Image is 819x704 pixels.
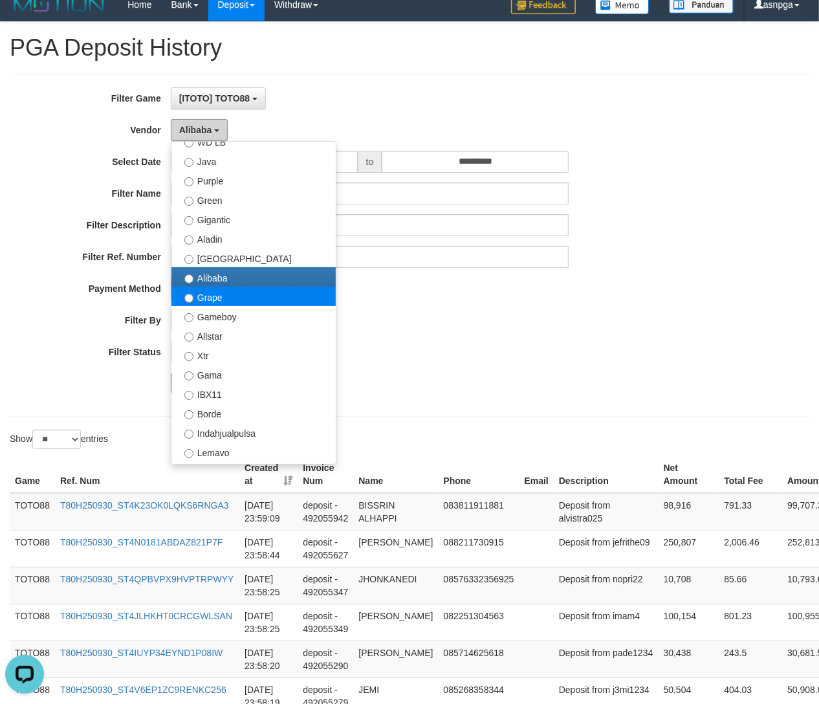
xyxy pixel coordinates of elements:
[60,611,232,621] a: T80H250930_ST4JLHKHT0CRCGWLSAN
[184,313,193,322] input: Gameboy
[10,641,55,677] td: TOTO88
[60,500,229,511] a: T80H250930_ST4K23OK0LQKS6RNGA3
[179,125,212,135] span: Alibaba
[659,604,719,641] td: 100,154
[239,641,298,677] td: [DATE] 23:58:20
[353,456,438,493] th: Name
[10,567,55,604] td: TOTO88
[439,456,519,493] th: Phone
[184,333,193,342] input: Allstar
[184,371,193,380] input: Gama
[171,209,336,228] label: Gigantic
[171,170,336,190] label: Purple
[659,456,719,493] th: Net Amount
[171,228,336,248] label: Aladin
[719,641,782,677] td: 243.5
[719,493,782,531] td: 791.33
[554,493,659,531] td: Deposit from alvistra025
[184,274,193,283] input: Alibaba
[171,267,336,287] label: Alibaba
[171,423,336,442] label: Indahjualpulsa
[60,648,223,658] a: T80H250930_ST4IUYP34EYND1P08IW
[171,384,336,403] label: IBX11
[171,345,336,364] label: Xtr
[239,530,298,567] td: [DATE] 23:58:44
[171,403,336,423] label: Borde
[10,430,108,449] label: Show entries
[439,493,519,531] td: 083811911881
[171,442,336,461] label: Lemavo
[60,537,223,547] a: T80H250930_ST4N0181ABDAZ821P7F
[239,493,298,531] td: [DATE] 23:59:09
[171,287,336,306] label: Grape
[298,641,353,677] td: deposit - 492055290
[184,255,193,264] input: [GEOGRAPHIC_DATA]
[184,236,193,245] input: Aladin
[60,574,234,584] a: T80H250930_ST4QPBVPX9HVPTRPWYY
[5,5,44,44] button: Open LiveChat chat widget
[184,294,193,303] input: Grape
[659,641,719,677] td: 30,438
[439,567,519,604] td: 08576332356925
[184,391,193,400] input: IBX11
[171,325,336,345] label: Allstar
[554,456,659,493] th: Description
[171,364,336,384] label: Gama
[719,567,782,604] td: 85.66
[171,306,336,325] label: Gameboy
[184,430,193,439] input: Indahjualpulsa
[171,190,336,209] label: Green
[719,604,782,641] td: 801.23
[353,567,438,604] td: JHONKANEDI
[358,151,382,173] span: to
[439,641,519,677] td: 085714625618
[719,456,782,493] th: Total Fee
[184,138,193,148] input: WD LB
[439,604,519,641] td: 082251304563
[298,493,353,531] td: deposit - 492055942
[171,461,336,481] label: Gogogoy
[298,530,353,567] td: deposit - 492055627
[171,119,228,141] button: Alibaba
[353,641,438,677] td: [PERSON_NAME]
[10,530,55,567] td: TOTO88
[10,604,55,641] td: TOTO88
[171,87,266,109] button: [ITOTO] TOTO88
[659,530,719,567] td: 250,807
[719,530,782,567] td: 2,006.46
[554,641,659,677] td: Deposit from pade1234
[659,567,719,604] td: 10,708
[298,456,353,493] th: Invoice Num
[184,216,193,225] input: Gigantic
[184,449,193,458] input: Lemavo
[179,93,250,104] span: [ITOTO] TOTO88
[10,35,809,61] h1: PGA Deposit History
[239,567,298,604] td: [DATE] 23:58:25
[439,530,519,567] td: 088211730915
[353,604,438,641] td: [PERSON_NAME]
[298,604,353,641] td: deposit - 492055349
[171,151,336,170] label: Java
[554,604,659,641] td: Deposit from imam4
[184,158,193,167] input: Java
[239,604,298,641] td: [DATE] 23:58:25
[554,530,659,567] td: Deposit from jefrithe09
[298,567,353,604] td: deposit - 492055347
[10,493,55,531] td: TOTO88
[55,456,239,493] th: Ref. Num
[184,352,193,361] input: Xtr
[60,685,226,695] a: T80H250930_ST4V6EP1ZC9RENKC256
[32,430,81,449] select: Showentries
[184,197,193,206] input: Green
[239,456,298,493] th: Created at: activate to sort column ascending
[519,456,554,493] th: Email
[554,567,659,604] td: Deposit from nopri22
[10,456,55,493] th: Game
[659,493,719,531] td: 98,916
[184,177,193,186] input: Purple
[171,248,336,267] label: [GEOGRAPHIC_DATA]
[184,410,193,419] input: Borde
[353,493,438,531] td: BISSRIN ALHAPPI
[353,530,438,567] td: [PERSON_NAME]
